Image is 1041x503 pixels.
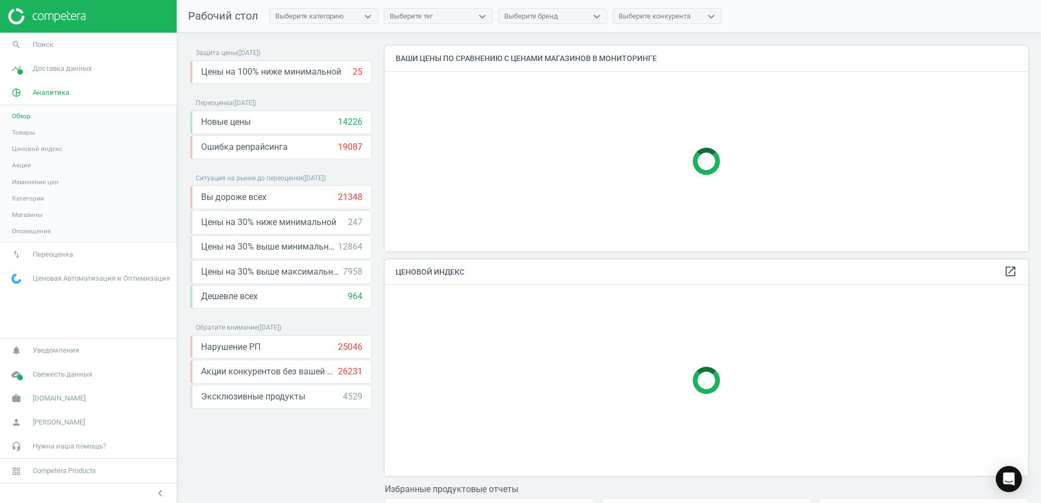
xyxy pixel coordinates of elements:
[201,216,336,228] span: Цены на 30% ниже минимальной
[201,241,338,253] span: Цены на 30% выше минимальной
[619,11,691,21] div: Выберите конкурента
[343,391,362,403] div: 4529
[385,46,1028,71] h4: Ваши цены по сравнению с ценами магазинов в мониторинге
[6,388,27,409] i: work
[33,346,79,355] span: Уведомления
[343,266,362,278] div: 7958
[504,11,558,21] div: Выберите бренд
[33,393,86,403] span: [DOMAIN_NAME]
[390,11,433,21] div: Выберите тег
[6,340,27,361] i: notifications
[1004,265,1017,278] i: open_in_new
[1004,265,1017,279] a: open_in_new
[201,266,343,278] span: Цены на 30% выше максимальной
[154,487,167,500] i: chevron_left
[258,324,281,331] span: ( [DATE] )
[6,82,27,103] i: pie_chart_outlined
[12,128,35,137] span: Товары
[33,40,53,50] span: Поиск
[201,191,267,203] span: Вы дороже всех
[196,324,258,331] span: Обратите внимание
[201,290,258,302] span: Дешевле всех
[338,366,362,378] div: 26231
[338,341,362,353] div: 25046
[11,274,21,284] img: wGWNvw8QSZomAAAAABJRU5ErkJggg==
[348,216,362,228] div: 247
[196,49,237,57] span: Защита цены
[6,436,27,457] i: headset_mic
[996,466,1022,492] div: Open Intercom Messenger
[201,141,288,153] span: Ошибка репрайсинга
[201,341,261,353] span: Нарушение РП
[338,141,362,153] div: 19087
[353,66,362,78] div: 25
[6,58,27,79] i: timeline
[33,274,170,283] span: Ценовая Автоматизация и Оптимизация
[385,259,1028,285] h4: Ценовой индекс
[33,88,69,98] span: Аналитика
[12,178,58,186] span: Изменение цен
[8,8,86,25] img: ajHJNr6hYgQAAAAASUVORK5CYII=
[33,417,85,427] span: [PERSON_NAME]
[6,364,27,385] i: cloud_done
[237,49,261,57] span: ( [DATE] )
[12,227,51,235] span: Оповещения
[33,466,96,476] span: Competera Products
[302,174,326,182] span: ( [DATE] )
[275,11,344,21] div: Выберите категорию
[12,210,43,219] span: Магазины
[12,112,31,120] span: Обзор
[201,391,305,403] span: Эксклюзивные продукты
[33,64,92,74] span: Доставка данных
[188,9,258,22] span: Рабочий стол
[33,250,73,259] span: Переоценка
[201,366,338,378] span: Акции конкурентов без вашей реакции
[338,191,362,203] div: 21348
[12,144,62,153] span: Ценовой индекс
[6,34,27,55] i: search
[33,369,92,379] span: Свежесть данных
[6,412,27,433] i: person
[12,161,31,169] span: Акции
[147,486,174,500] button: chevron_left
[33,441,106,451] span: Нужна наша помощь?
[338,241,362,253] div: 12864
[338,116,362,128] div: 14226
[196,99,233,107] span: Переоценка
[12,194,44,203] span: Категории
[6,244,27,265] i: swap_vert
[201,116,251,128] span: Новые цены
[233,99,256,107] span: ( [DATE] )
[348,290,362,302] div: 964
[385,484,1028,494] h3: Избранные продуктовые отчеты
[201,66,341,78] span: Цены на 100% ниже минимальной
[196,174,302,182] span: Ситуация на рынке до переоценки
